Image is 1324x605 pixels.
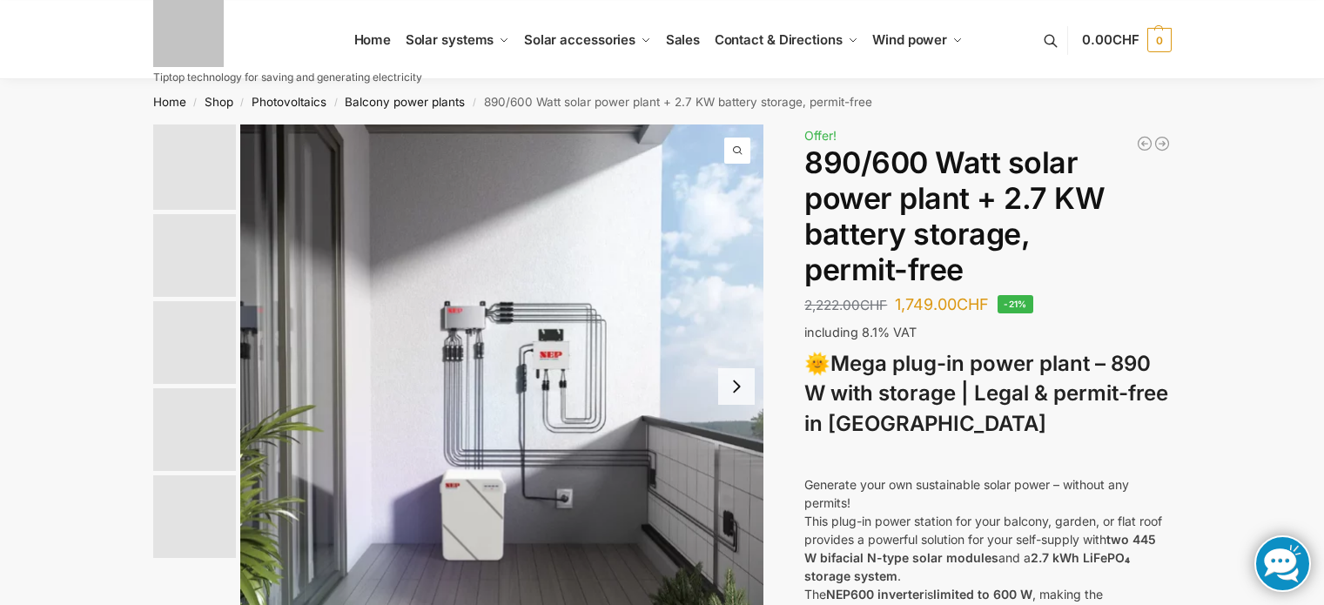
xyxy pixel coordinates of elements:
[715,31,843,48] font: Contact & Directions
[658,1,707,79] a: Sales
[666,31,701,48] font: Sales
[924,587,933,602] font: is
[804,297,860,313] font: 2,222.00
[153,301,236,384] img: Bificial compared to cheap modules
[804,514,1162,547] font: This plug-in power station for your balcony, garden, or flat roof provides a powerful solution fo...
[153,95,186,109] a: Home
[240,97,244,108] font: /
[1112,31,1139,48] font: CHF
[1082,14,1171,66] a: 0.00CHF 0
[205,95,233,109] a: Shop
[517,1,659,79] a: Solar accessories
[153,388,236,471] img: BDS1000
[957,295,989,313] font: CHF
[826,587,924,602] font: NEP600 inverter
[122,79,1202,124] nav: Breadcrumb
[804,145,1105,286] font: 890/600 Watt solar power plant + 2.7 KW battery storage, permit-free
[524,31,635,48] font: Solar accessories
[804,128,837,143] font: Offer!
[153,71,422,84] font: Tiptop technology for saving and generating electricity
[1136,135,1153,152] a: Mega balcony power plant 1780 watts with 2.7 kWh storage
[406,31,494,48] font: Solar systems
[872,31,947,48] font: Wind power
[1153,135,1171,152] a: Balcony power plant with storage 2670 watt solar module power with 2kW/h storage
[718,368,755,405] button: Next slide
[153,475,236,558] img: Bificial 30% more power
[1082,31,1112,48] font: 0.00
[345,95,465,109] a: Balcony power plants
[398,1,516,79] a: Solar systems
[193,97,197,108] font: /
[804,351,830,376] font: 🌞
[252,95,326,109] a: Photovoltaics
[998,550,1031,565] font: and a
[334,97,338,108] font: /
[804,351,1168,437] font: Mega plug-in power plant – 890 W with storage | Legal & permit-free in [GEOGRAPHIC_DATA]
[1004,299,1027,309] font: -21%
[473,97,476,108] font: /
[153,214,236,297] img: Balcony power plant with 2.7kW storage
[895,295,957,313] font: 1,749.00
[804,477,1129,510] font: Generate your own sustainable solar power – without any permits!
[153,124,236,210] img: Balcony power plant with 2.7kW storage
[484,95,872,109] font: 890/600 Watt solar power plant + 2.7 KW battery storage, permit-free
[860,297,887,313] font: CHF
[804,325,917,339] font: including 8.1% VAT
[707,1,865,79] a: Contact & Directions
[897,568,901,583] font: .
[933,587,1032,602] font: limited to 600 W
[804,587,826,602] font: The
[1156,34,1162,47] font: 0
[865,1,971,79] a: Wind power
